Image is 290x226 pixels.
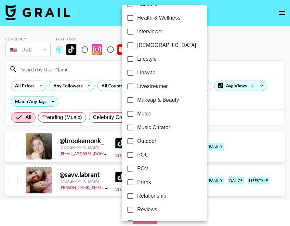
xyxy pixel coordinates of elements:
[137,83,168,90] span: Livestreamer
[137,28,163,36] span: Interviewer
[137,137,156,145] span: Outdoor
[137,192,166,200] span: Relationship
[137,96,179,104] span: Makeup & Beauty
[137,178,151,186] span: Prank
[137,151,149,159] span: POC
[137,165,148,173] span: POV
[137,124,170,131] span: Music Curator
[137,69,155,77] span: Lipsync
[137,55,157,63] span: Lifestyle
[137,41,196,49] span: [DEMOGRAPHIC_DATA]
[137,14,180,22] span: Health & Wellness
[257,193,282,218] iframe: Drift Widget Chat Controller
[137,110,151,118] span: Music
[137,206,157,214] span: Reviews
